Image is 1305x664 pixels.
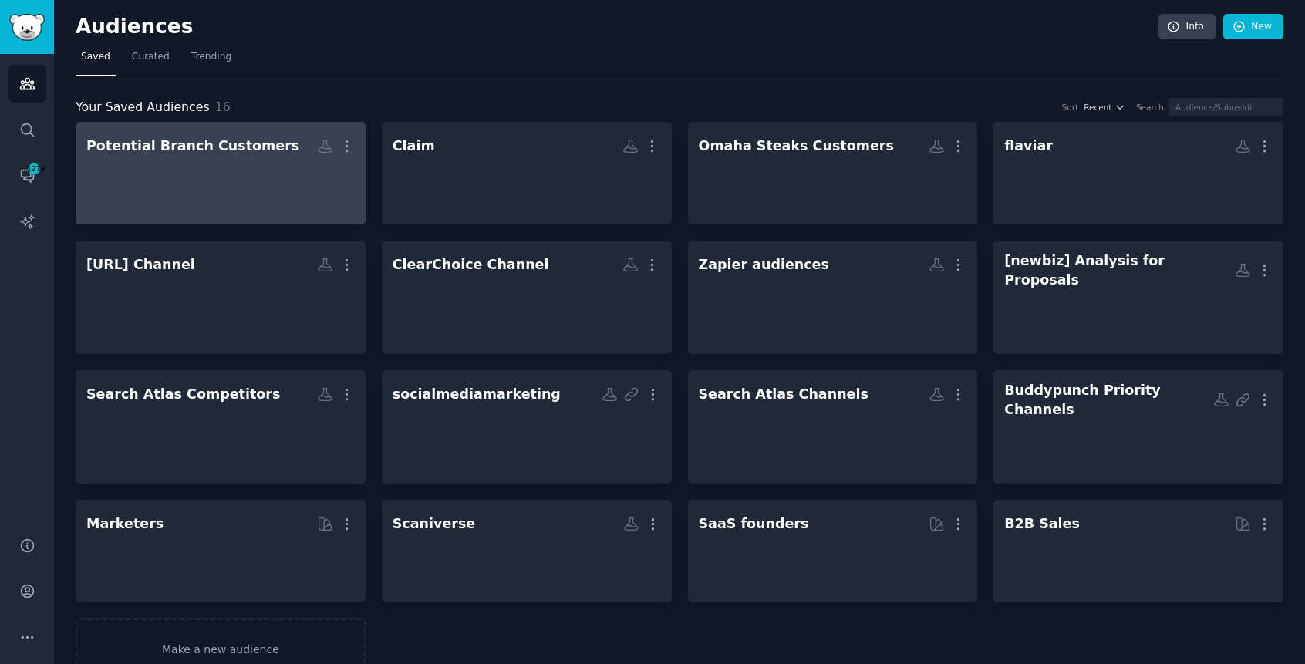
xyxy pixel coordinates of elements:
div: socialmediamarketing [393,385,561,404]
div: Zapier audiences [699,255,829,275]
div: Potential Branch Customers [86,137,299,156]
a: Scaniverse [382,500,672,602]
div: B2B Sales [1004,514,1080,534]
h2: Audiences [76,15,1158,39]
img: GummySearch logo [9,14,45,41]
div: ClearChoice Channel [393,255,549,275]
div: SaaS founders [699,514,809,534]
span: 16 [215,99,231,114]
a: SaaS founders [688,500,978,602]
a: Omaha Steaks Customers [688,122,978,224]
div: [URL] Channel [86,255,195,275]
span: Trending [191,50,231,64]
div: Sort [1062,102,1079,113]
div: Omaha Steaks Customers [699,137,894,156]
a: [URL] Channel [76,241,366,354]
a: Search Atlas Channels [688,370,978,484]
a: [newbiz] Analysis for Proposals [993,241,1283,354]
div: Claim [393,137,435,156]
div: Scaniverse [393,514,475,534]
a: Buddypunch Priority Channels [993,370,1283,484]
a: Claim [382,122,672,224]
a: Saved [76,45,116,76]
a: flaviar [993,122,1283,224]
a: Info [1158,14,1216,40]
a: 1273 [8,157,46,194]
button: Recent [1084,102,1125,113]
div: Search Atlas Channels [699,385,868,404]
a: Curated [126,45,175,76]
div: flaviar [1004,137,1053,156]
div: Search [1136,102,1164,113]
span: Saved [81,50,110,64]
a: Zapier audiences [688,241,978,354]
a: Search Atlas Competitors [76,370,366,484]
a: New [1223,14,1283,40]
span: Your Saved Audiences [76,98,210,117]
div: Search Atlas Competitors [86,385,280,404]
div: [newbiz] Analysis for Proposals [1004,251,1235,289]
a: Potential Branch Customers [76,122,366,224]
a: Marketers [76,500,366,602]
a: ClearChoice Channel [382,241,672,354]
a: B2B Sales [993,500,1283,602]
span: Curated [132,50,170,64]
div: Buddypunch Priority Channels [1004,381,1213,419]
span: 1273 [27,163,41,174]
a: Trending [186,45,237,76]
div: Marketers [86,514,164,534]
a: socialmediamarketing [382,370,672,484]
input: Audience/Subreddit [1169,98,1283,116]
span: Recent [1084,102,1111,113]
